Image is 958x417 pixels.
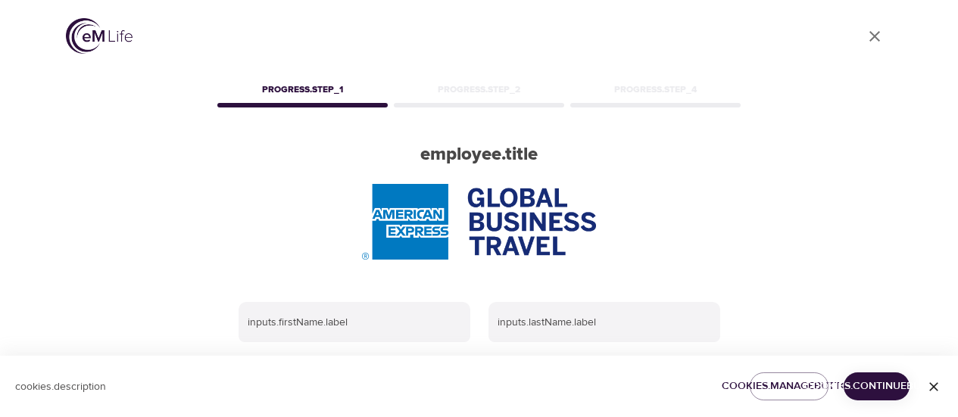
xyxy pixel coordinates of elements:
[844,372,910,400] button: cookies.continueButton
[762,377,816,396] span: cookies.manageButton
[66,18,133,54] img: logo
[362,184,595,260] img: AmEx%20GBT%20logo.png
[214,144,744,166] h2: employee.title
[856,377,897,396] span: cookies.continueButton
[857,18,893,54] a: close
[750,372,828,400] button: cookies.manageButton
